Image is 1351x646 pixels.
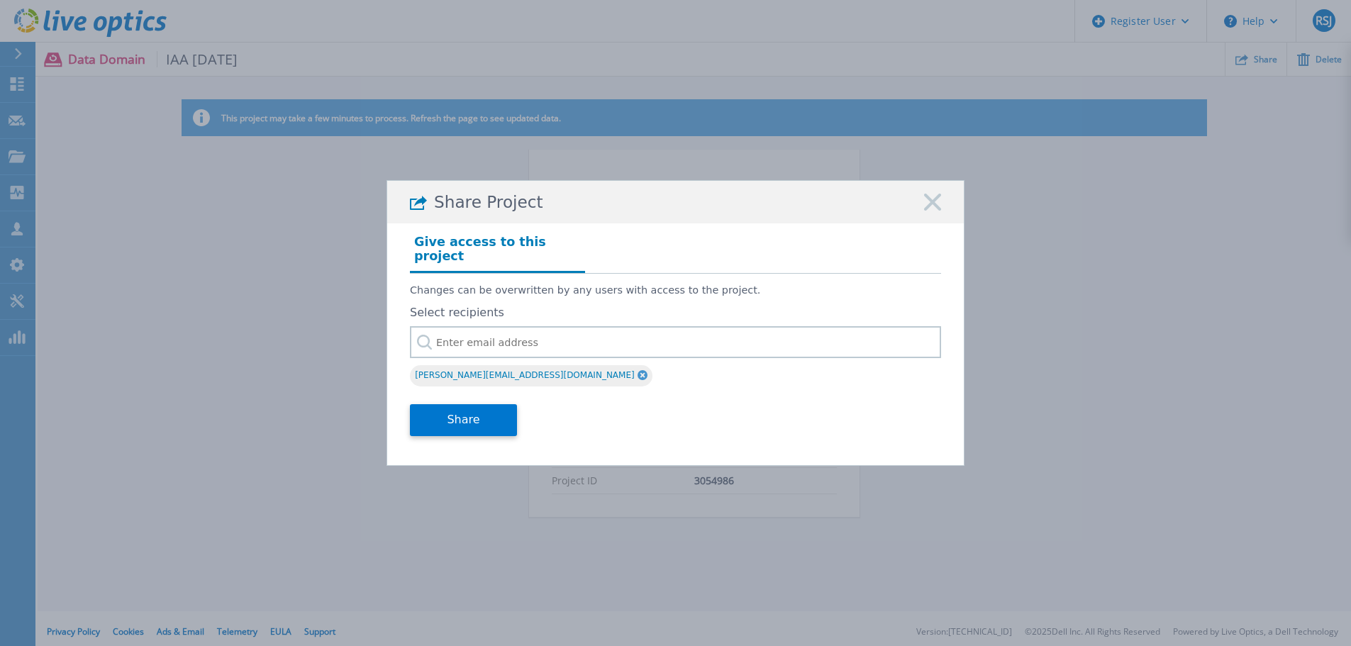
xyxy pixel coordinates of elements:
[410,404,517,436] button: Share
[410,230,585,273] h4: Give access to this project
[410,284,941,296] p: Changes can be overwritten by any users with access to the project.
[410,306,941,319] label: Select recipients
[410,326,941,358] input: Enter email address
[434,193,543,212] span: Share Project
[410,365,652,386] div: [PERSON_NAME][EMAIL_ADDRESS][DOMAIN_NAME]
